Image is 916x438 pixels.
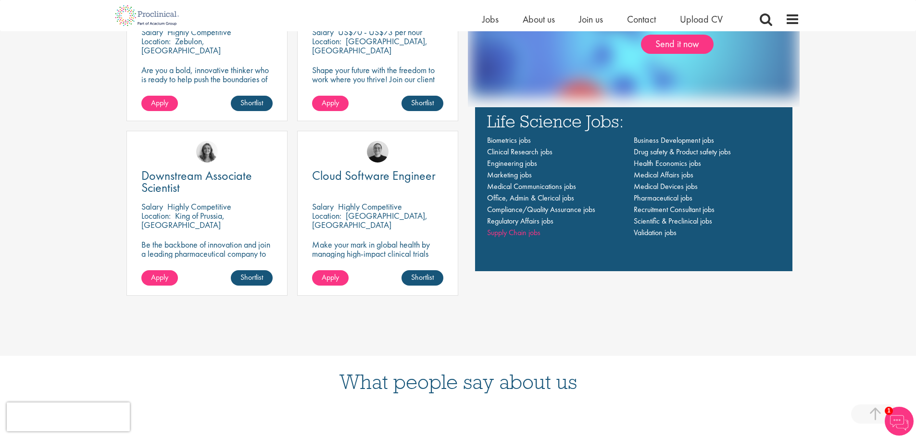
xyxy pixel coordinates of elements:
[231,96,273,111] a: Shortlist
[141,240,273,276] p: Be the backbone of innovation and join a leading pharmaceutical company to help keep life-changin...
[523,13,555,25] a: About us
[482,13,499,25] a: Jobs
[402,96,443,111] a: Shortlist
[487,204,595,214] a: Compliance/Quality Assurance jobs
[141,210,171,221] span: Location:
[312,170,443,182] a: Cloud Software Engineer
[579,13,603,25] a: Join us
[322,272,339,282] span: Apply
[141,201,163,212] span: Salary
[141,210,225,230] p: King of Prussia, [GEOGRAPHIC_DATA]
[634,193,692,203] a: Pharmaceutical jobs
[312,26,334,38] span: Salary
[338,26,422,38] p: US$70 - US$73 per hour
[641,35,714,54] a: Send it now
[312,270,349,286] a: Apply
[487,181,576,191] a: Medical Communications jobs
[167,26,231,38] p: Highly Competitive
[312,36,341,47] span: Location:
[231,270,273,286] a: Shortlist
[487,158,537,168] a: Engineering jobs
[141,167,252,196] span: Downstream Associate Scientist
[7,402,130,431] iframe: reCAPTCHA
[402,270,443,286] a: Shortlist
[487,112,780,130] h3: Life Science Jobs:
[338,201,402,212] p: Highly Competitive
[312,36,427,56] p: [GEOGRAPHIC_DATA], [GEOGRAPHIC_DATA]
[634,147,731,157] a: Drug safety & Product safety jobs
[141,65,273,102] p: Are you a bold, innovative thinker who is ready to help push the boundaries of science and make a...
[487,147,552,157] a: Clinical Research jobs
[141,26,163,38] span: Salary
[634,170,693,180] a: Medical Affairs jobs
[634,158,701,168] a: Health Economics jobs
[634,216,712,226] a: Scientific & Preclinical jobs
[634,135,714,145] a: Business Development jobs
[487,135,531,145] a: Biometrics jobs
[141,36,171,47] span: Location:
[312,240,443,267] p: Make your mark in global health by managing high-impact clinical trials with a leading CRO.
[367,141,389,163] img: Emma Pretorious
[312,167,436,184] span: Cloud Software Engineer
[141,36,221,56] p: Zebulon, [GEOGRAPHIC_DATA]
[487,135,780,238] nav: Main navigation
[634,227,677,238] a: Validation jobs
[885,407,914,436] img: Chatbot
[487,193,574,203] a: Office, Admin & Clerical jobs
[634,181,698,191] a: Medical Devices jobs
[141,270,178,286] a: Apply
[141,96,178,111] a: Apply
[312,96,349,111] a: Apply
[196,141,218,163] img: Jackie Cerchio
[680,13,723,25] a: Upload CV
[312,201,334,212] span: Salary
[312,210,427,230] p: [GEOGRAPHIC_DATA], [GEOGRAPHIC_DATA]
[322,98,339,108] span: Apply
[312,210,341,221] span: Location:
[167,201,231,212] p: Highly Competitive
[487,227,540,238] a: Supply Chain jobs
[312,65,443,102] p: Shape your future with the freedom to work where you thrive! Join our client with this fully remo...
[634,204,715,214] a: Recruitment Consultant jobs
[487,170,532,180] a: Marketing jobs
[627,13,656,25] a: Contact
[487,216,553,226] a: Regulatory Affairs jobs
[151,272,168,282] span: Apply
[151,98,168,108] span: Apply
[885,407,893,415] span: 1
[141,170,273,194] a: Downstream Associate Scientist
